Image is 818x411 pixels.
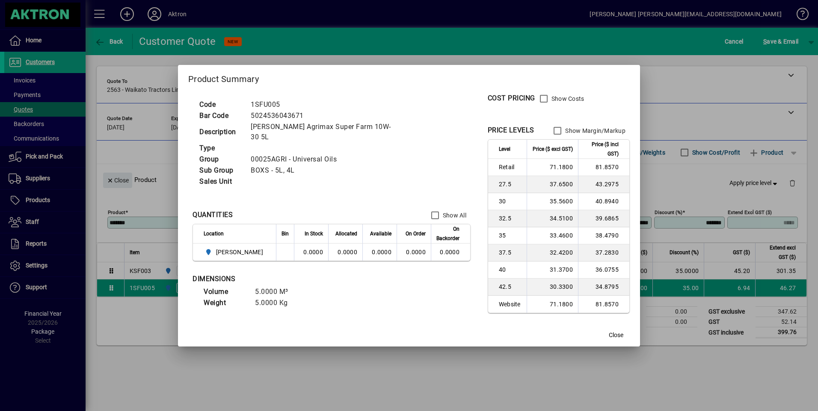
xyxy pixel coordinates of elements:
td: 0.0000 [431,244,470,261]
td: Sub Group [195,165,246,176]
td: 5.0000 M³ [251,286,302,297]
span: In Stock [305,229,323,238]
span: 40 [499,265,522,274]
td: 37.6500 [527,176,578,193]
td: 37.2830 [578,244,629,261]
div: COST PRICING [488,93,535,103]
h2: Product Summary [178,65,640,90]
span: Retail [499,163,522,171]
td: 81.8570 [578,296,629,313]
td: 34.5100 [527,210,578,227]
td: 71.1800 [527,296,578,313]
span: Website [499,300,522,308]
td: 33.4600 [527,227,578,244]
td: 0.0000 [328,244,362,261]
td: Group [195,154,246,165]
label: Show All [441,211,466,220]
td: Weight [199,297,251,308]
td: 5.0000 Kg [251,297,302,308]
td: Description [195,121,246,143]
td: 5024536043671 [246,110,402,121]
td: Bar Code [195,110,246,121]
td: [PERSON_NAME] Agrimax Super Farm 10W-30 5L [246,121,402,143]
span: Allocated [335,229,357,238]
td: 1SFU005 [246,99,402,110]
span: 42.5 [499,282,522,291]
div: QUANTITIES [193,210,233,220]
span: Location [204,229,224,238]
span: 27.5 [499,180,522,188]
span: HAMILTON [204,247,267,257]
span: Price ($ incl GST) [584,140,619,159]
span: 30 [499,197,522,205]
span: 0.0000 [406,249,426,255]
span: 32.5 [499,214,522,223]
span: [PERSON_NAME] [216,248,263,256]
td: Sales Unit [195,176,246,187]
span: Available [370,229,391,238]
label: Show Costs [550,94,584,103]
td: 0.0000 [362,244,397,261]
span: Bin [282,229,289,238]
button: Close [602,328,630,343]
td: 32.4200 [527,244,578,261]
td: 34.8795 [578,279,629,296]
div: PRICE LEVELS [488,125,534,135]
td: 36.0755 [578,261,629,279]
td: BOXS - 5L, 4L [246,165,402,176]
span: On Backorder [436,224,459,243]
td: 39.6865 [578,210,629,227]
td: 30.3300 [527,279,578,296]
div: DIMENSIONS [193,274,406,284]
td: 71.1800 [527,159,578,176]
td: 81.8570 [578,159,629,176]
td: 00025AGRI - Universal Oils [246,154,402,165]
span: 35 [499,231,522,240]
td: 35.5600 [527,193,578,210]
span: Level [499,144,510,154]
span: Close [609,331,623,340]
td: Type [195,143,246,154]
label: Show Margin/Markup [563,126,625,135]
td: Code [195,99,246,110]
span: On Order [406,229,426,238]
td: Volume [199,286,251,297]
td: 31.3700 [527,261,578,279]
td: 43.2975 [578,176,629,193]
span: Price ($ excl GST) [533,144,573,154]
span: 37.5 [499,248,522,257]
td: 40.8940 [578,193,629,210]
td: 38.4790 [578,227,629,244]
td: 0.0000 [294,244,328,261]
